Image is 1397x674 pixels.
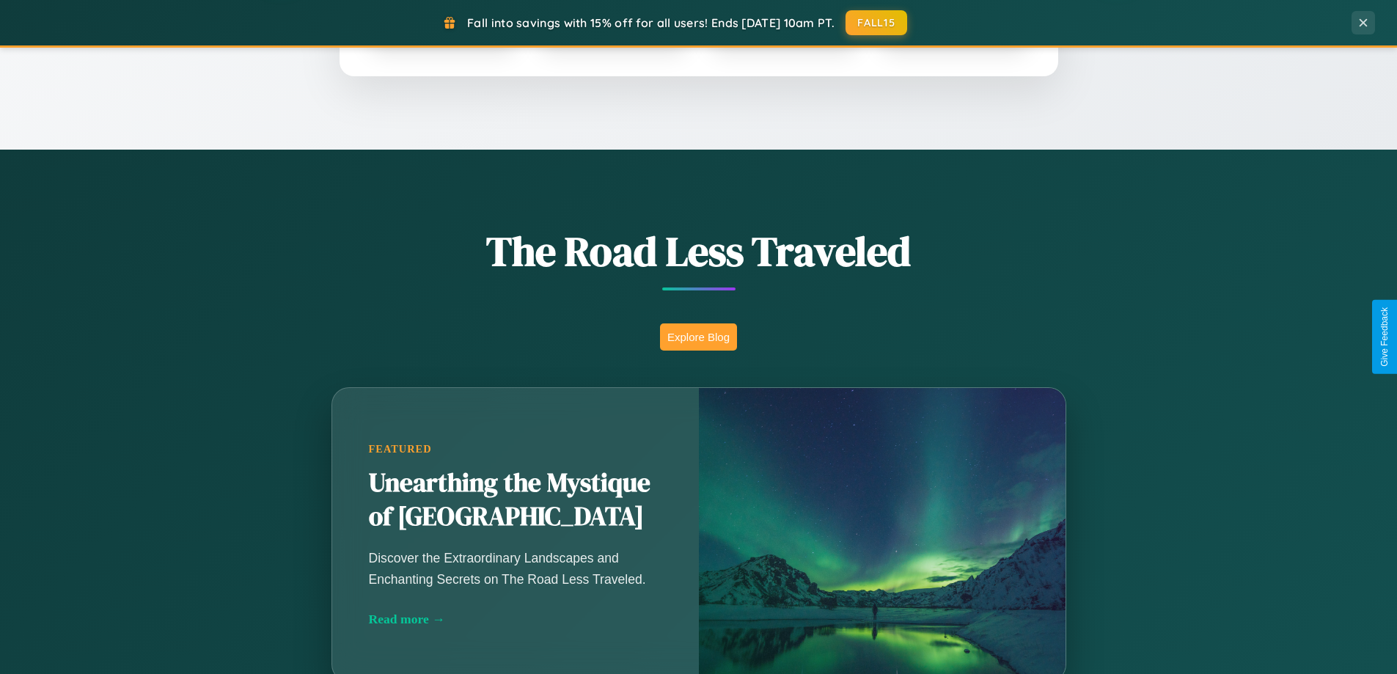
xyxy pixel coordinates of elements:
span: Fall into savings with 15% off for all users! Ends [DATE] 10am PT. [467,15,835,30]
button: FALL15 [846,10,907,35]
button: Explore Blog [660,323,737,351]
div: Read more → [369,612,662,627]
p: Discover the Extraordinary Landscapes and Enchanting Secrets on The Road Less Traveled. [369,548,662,589]
div: Featured [369,443,662,455]
h2: Unearthing the Mystique of [GEOGRAPHIC_DATA] [369,466,662,534]
h1: The Road Less Traveled [259,223,1139,279]
div: Give Feedback [1379,307,1390,367]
